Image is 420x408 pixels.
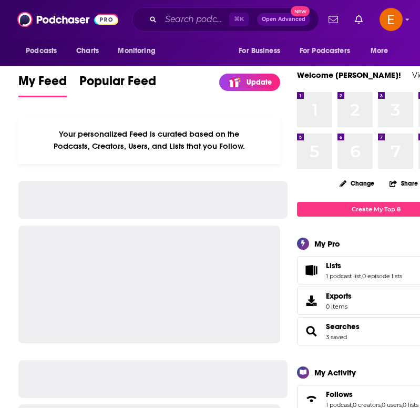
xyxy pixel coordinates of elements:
img: Podchaser - Follow, Share and Rate Podcasts [17,9,118,29]
span: Exports [326,291,352,301]
span: Open Advanced [262,17,305,22]
a: My Feed [18,73,67,97]
button: open menu [363,41,402,61]
span: Podcasts [26,44,57,58]
a: Update [219,74,280,91]
span: Lists [326,261,341,270]
span: My Feed [18,73,67,95]
a: Follows [326,390,418,399]
button: open menu [110,41,169,61]
a: 1 podcast list [326,272,361,280]
button: Show profile menu [380,8,403,31]
button: open menu [293,41,365,61]
a: Lists [326,261,402,270]
button: Change [333,177,381,190]
div: My Pro [314,239,340,249]
button: Open AdvancedNew [257,13,310,26]
a: Searches [326,322,360,331]
a: Popular Feed [79,73,156,97]
a: Lists [301,263,322,278]
span: Charts [76,44,99,58]
div: My Activity [314,368,356,378]
p: Update [247,78,272,87]
span: ⌘ K [229,13,249,26]
a: 3 saved [326,333,347,341]
span: Monitoring [118,44,155,58]
button: open menu [231,41,293,61]
span: , [361,272,362,280]
span: Logged in as emilymorris [380,8,403,31]
span: For Business [239,44,280,58]
a: Searches [301,324,322,339]
a: Follows [301,392,322,406]
div: Your personalized Feed is curated based on the Podcasts, Creators, Users, and Lists that you Follow. [18,116,280,164]
a: Show notifications dropdown [324,11,342,28]
input: Search podcasts, credits, & more... [161,11,229,28]
span: More [371,44,388,58]
span: Popular Feed [79,73,156,95]
span: New [291,6,310,16]
span: For Podcasters [300,44,350,58]
span: Exports [301,293,322,308]
span: Follows [326,390,353,399]
a: Show notifications dropdown [351,11,367,28]
div: Search podcasts, credits, & more... [132,7,319,32]
img: User Profile [380,8,403,31]
a: Charts [69,41,105,61]
a: Welcome [PERSON_NAME]! [297,70,401,80]
button: Share [389,173,418,193]
span: 0 items [326,303,352,310]
a: 0 episode lists [362,272,402,280]
button: open menu [18,41,70,61]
